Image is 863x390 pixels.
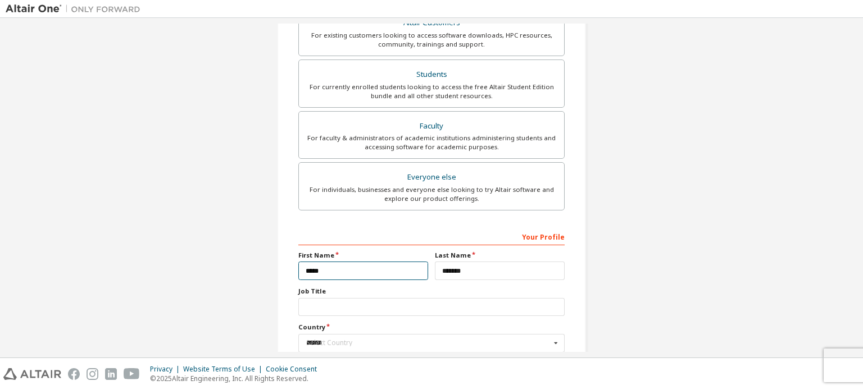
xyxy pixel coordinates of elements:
div: For faculty & administrators of academic institutions administering students and accessing softwa... [306,134,557,152]
img: instagram.svg [87,368,98,380]
label: Country [298,323,565,332]
div: Select Country [306,339,551,346]
img: facebook.svg [68,368,80,380]
img: altair_logo.svg [3,368,61,380]
div: Website Terms of Use [183,365,266,374]
div: Faculty [306,118,557,134]
label: Job Title [298,287,565,296]
img: Altair One [6,3,146,15]
div: Your Profile [298,227,565,245]
div: Privacy [150,365,183,374]
img: youtube.svg [124,368,140,380]
label: First Name [298,251,428,260]
div: Students [306,67,557,82]
div: For individuals, businesses and everyone else looking to try Altair software and explore our prod... [306,185,557,203]
label: Last Name [435,251,565,260]
div: For existing customers looking to access software downloads, HPC resources, community, trainings ... [306,31,557,49]
p: © 2025 Altair Engineering, Inc. All Rights Reserved. [150,374,324,383]
div: Cookie Consent [266,365,324,374]
div: For currently enrolled students looking to access the free Altair Student Edition bundle and all ... [306,82,557,100]
img: linkedin.svg [105,368,117,380]
div: Everyone else [306,169,557,185]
